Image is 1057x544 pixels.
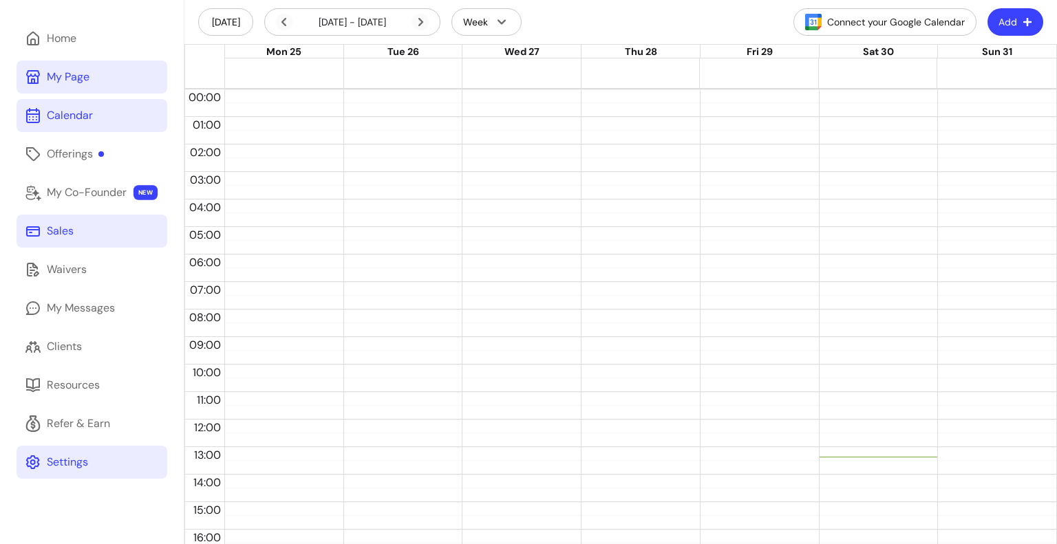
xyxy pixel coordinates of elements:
[12,399,264,422] textarea: Message…
[198,8,253,36] button: [DATE]
[22,108,215,149] div: If you have any question about what you can do with Fluum, I'm here to help!
[625,45,657,60] button: Thu 28
[47,338,82,355] div: Clients
[625,45,657,58] span: Thu 28
[22,166,130,174] div: [PERSON_NAME] • [DATE]
[9,6,35,32] button: go back
[276,14,429,30] div: [DATE] - [DATE]
[17,253,167,286] a: Waivers
[504,45,540,58] span: Wed 27
[134,185,158,200] span: NEW
[193,393,224,407] span: 11:00
[17,407,167,440] a: Refer & Earn
[186,283,224,297] span: 07:00
[17,176,167,209] a: My Co-Founder NEW
[47,223,74,239] div: Sales
[186,200,224,215] span: 04:00
[236,422,258,444] button: Send a message…
[747,45,773,58] span: Fri 29
[47,415,110,432] div: Refer & Earn
[47,454,88,470] div: Settings
[189,365,224,380] span: 10:00
[186,338,224,352] span: 09:00
[47,69,89,85] div: My Page
[17,292,167,325] a: My Messages
[47,261,87,278] div: Waivers
[185,90,224,105] span: 00:00
[451,8,522,36] button: Week
[21,428,32,439] button: Emoji picker
[793,8,976,36] button: Connect your Google Calendar
[47,184,127,201] div: My Co-Founder
[215,6,242,32] button: Home
[387,45,419,58] span: Tue 26
[504,45,540,60] button: Wed 27
[47,377,100,393] div: Resources
[805,14,822,30] img: Google Calendar Icon
[67,7,156,17] h1: [PERSON_NAME]
[186,228,224,242] span: 05:00
[186,255,224,270] span: 06:00
[191,420,224,435] span: 12:00
[190,503,224,517] span: 15:00
[39,8,61,30] img: Profile image for Roberta
[863,45,894,60] button: Sat 30
[266,45,301,58] span: Mon 25
[47,300,115,316] div: My Messages
[863,45,894,58] span: Sat 30
[987,8,1043,36] button: Add
[387,45,419,60] button: Tue 26
[266,45,301,60] button: Mon 25
[17,61,167,94] a: My Page
[17,215,167,248] a: Sales
[47,30,76,47] div: Home
[17,369,167,402] a: Resources
[17,22,167,55] a: Home
[982,45,1012,58] span: Sun 31
[191,448,224,462] span: 13:00
[186,145,224,160] span: 02:00
[65,428,76,439] button: Upload attachment
[186,173,224,187] span: 03:00
[87,428,98,439] button: Start recording
[189,118,224,132] span: 01:00
[982,45,1012,60] button: Sun 31
[190,475,224,490] span: 14:00
[11,79,226,163] div: Hey there 😇If you have any question about what you can do with Fluum, I'm here to help![PERSON_NA...
[17,330,167,363] a: Clients
[47,107,93,124] div: Calendar
[43,428,54,439] button: Gif picker
[17,138,167,171] a: Offerings
[17,99,167,132] a: Calendar
[242,6,266,30] div: Close
[11,79,264,193] div: Roberta says…
[747,45,773,60] button: Fri 29
[186,310,224,325] span: 08:00
[17,446,167,479] a: Settings
[67,17,134,31] p: Active 23h ago
[47,146,104,162] div: Offerings
[22,87,215,101] div: Hey there 😇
